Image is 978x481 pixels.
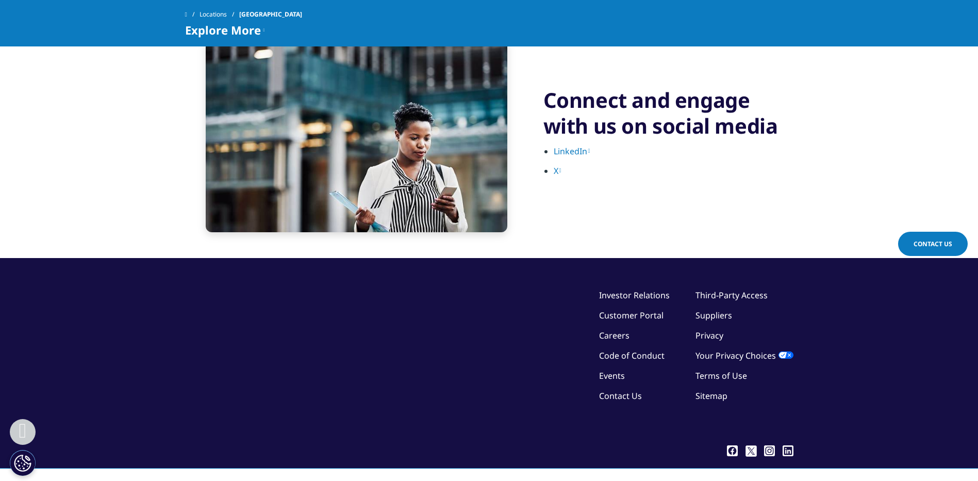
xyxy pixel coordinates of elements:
[599,390,642,402] a: Contact Us
[695,370,747,381] a: Terms of Use
[695,350,793,361] a: Your Privacy Choices
[185,24,261,36] span: Explore More
[599,330,629,341] a: Careers
[695,390,727,402] a: Sitemap
[206,39,507,232] img: businesswoman using smart phone in the city
[599,310,664,321] a: Customer Portal
[10,450,36,476] button: Cookies Settings
[554,146,590,157] a: LinkedIn
[239,5,302,24] span: [GEOGRAPHIC_DATA]
[554,165,561,177] a: X
[695,330,723,341] a: Privacy
[543,87,793,139] h3: Connect and engage with us on social media
[914,239,952,248] span: Contact Us
[599,350,665,361] a: Code of Conduct
[695,310,732,321] a: Suppliers
[898,232,968,256] a: Contact Us
[695,290,768,301] a: Third-Party Access
[599,290,670,301] a: Investor Relations
[599,370,625,381] a: Events
[200,5,239,24] a: Locations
